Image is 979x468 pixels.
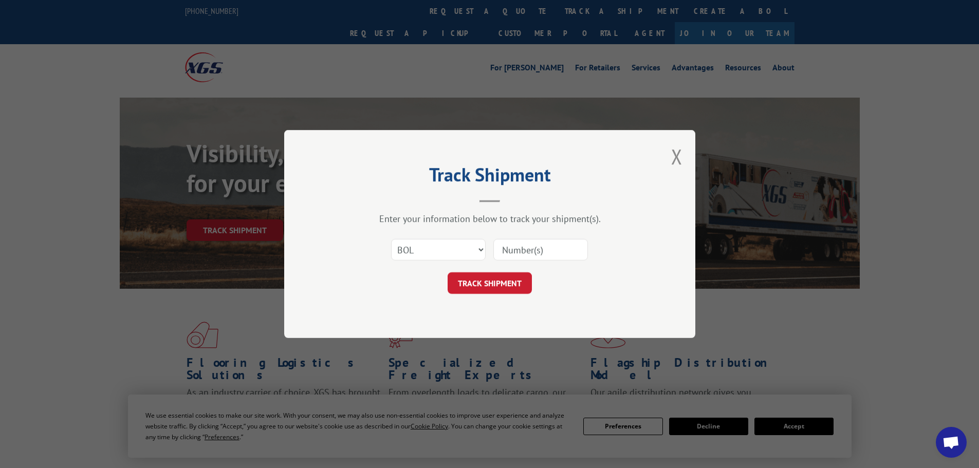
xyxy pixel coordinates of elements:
div: Enter your information below to track your shipment(s). [336,213,644,224]
button: Close modal [671,143,682,170]
h2: Track Shipment [336,167,644,187]
button: TRACK SHIPMENT [448,272,532,294]
input: Number(s) [493,239,588,260]
div: Open chat [936,427,967,458]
